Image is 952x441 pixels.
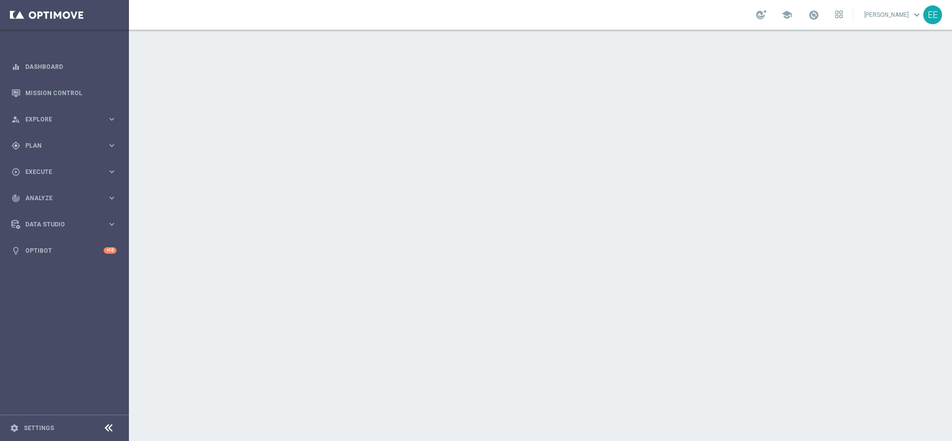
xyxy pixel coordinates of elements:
span: Analyze [25,195,107,201]
div: Analyze [11,194,107,203]
div: Dashboard [11,54,117,80]
span: Data Studio [25,221,107,227]
i: gps_fixed [11,141,20,150]
button: person_search Explore keyboard_arrow_right [11,115,117,123]
i: keyboard_arrow_right [107,220,117,229]
button: play_circle_outline Execute keyboard_arrow_right [11,168,117,176]
i: track_changes [11,194,20,203]
div: +10 [104,247,117,254]
button: equalizer Dashboard [11,63,117,71]
div: Mission Control [11,80,117,106]
button: gps_fixed Plan keyboard_arrow_right [11,142,117,150]
i: keyboard_arrow_right [107,114,117,124]
a: Mission Control [25,80,117,106]
div: EE [923,5,942,24]
i: lightbulb [11,246,20,255]
i: settings [10,424,19,433]
a: Dashboard [25,54,117,80]
span: Execute [25,169,107,175]
i: keyboard_arrow_right [107,141,117,150]
span: keyboard_arrow_down [911,9,922,20]
i: keyboard_arrow_right [107,167,117,176]
a: [PERSON_NAME]keyboard_arrow_down [863,7,923,22]
i: person_search [11,115,20,124]
button: lightbulb Optibot +10 [11,247,117,255]
span: Plan [25,143,107,149]
span: school [781,9,792,20]
span: Explore [25,116,107,122]
i: play_circle_outline [11,167,20,176]
div: Explore [11,115,107,124]
button: Data Studio keyboard_arrow_right [11,220,117,228]
a: Optibot [25,237,104,264]
div: Plan [11,141,107,150]
div: Data Studio [11,220,107,229]
div: Execute [11,167,107,176]
button: Mission Control [11,89,117,97]
button: track_changes Analyze keyboard_arrow_right [11,194,117,202]
i: equalizer [11,62,20,71]
div: Optibot [11,237,117,264]
a: Settings [24,425,54,431]
i: keyboard_arrow_right [107,193,117,203]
